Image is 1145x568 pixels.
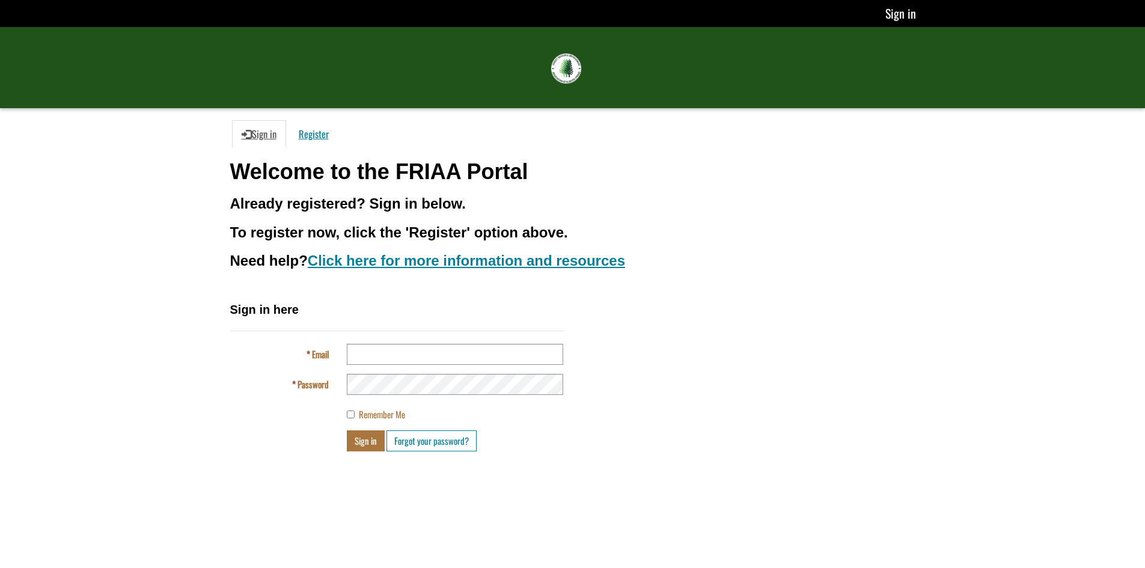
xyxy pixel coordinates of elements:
h3: To register now, click the 'Register' option above. [230,225,915,240]
a: Sign in [885,4,916,22]
span: Email [312,347,329,361]
span: Remember Me [359,408,405,421]
span: Sign in here [230,303,299,316]
a: Sign in [232,120,286,148]
button: Sign in [347,430,385,451]
a: Forgot your password? [386,430,477,451]
a: Click here for more information and resources [308,252,625,269]
input: Remember Me [347,411,355,418]
img: FRIAA Submissions Portal [551,53,581,84]
span: Password [298,377,329,391]
a: Register [289,120,338,148]
h1: Welcome to the FRIAA Portal [230,160,915,184]
h3: Already registered? Sign in below. [230,196,915,212]
h3: Need help? [230,253,915,269]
